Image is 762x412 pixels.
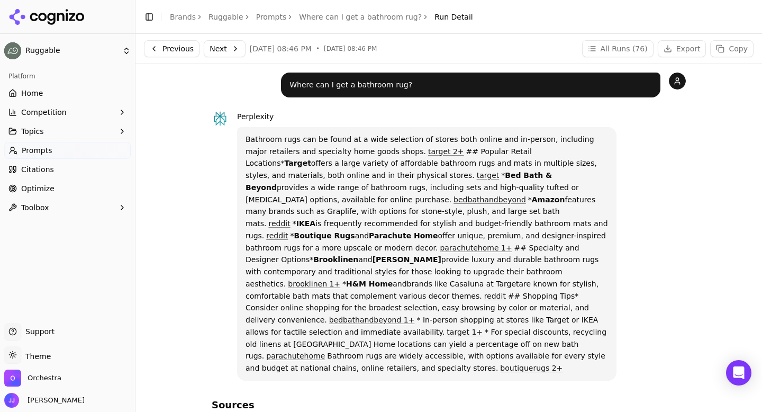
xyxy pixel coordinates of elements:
[4,180,131,197] a: Optimize
[447,328,483,336] a: target 1+
[407,280,519,288] em: brands like Casaluna at Target
[4,104,131,121] button: Competition
[369,231,438,240] strong: Parachute Home
[266,352,325,360] a: parachutehome
[21,107,67,118] span: Competition
[246,133,608,374] p: Bathroom rugs can be found at a wide selection of stores both online and in-person, including maj...
[658,40,706,57] button: Export
[329,316,415,324] a: bedbathandbeyond 1+
[208,12,243,22] a: Ruggable
[170,12,473,22] nav: breadcrumb
[500,364,563,372] a: boutiquerugs 2+
[28,373,61,383] span: Orchestra
[726,360,751,386] div: Open Intercom Messenger
[250,43,312,54] span: [DATE] 08:46 PM
[4,142,131,159] a: Prompts
[4,85,131,102] a: Home
[22,145,52,156] span: Prompts
[21,352,51,361] span: Theme
[4,161,131,178] a: Citations
[237,112,274,121] span: Perplexity
[373,255,441,264] strong: [PERSON_NAME]
[21,88,43,98] span: Home
[256,12,287,22] a: Prompts
[285,159,311,167] strong: Target
[4,370,21,387] img: Orchestra
[21,126,44,137] span: Topics
[21,202,49,213] span: Toolbox
[313,255,358,264] strong: Brooklinen
[21,183,55,194] span: Optimize
[21,326,55,337] span: Support
[440,244,512,252] a: parachutehome 1+
[294,231,355,240] strong: Boutique Rugs
[434,12,473,22] span: Run Detail
[4,68,131,85] div: Platform
[4,393,19,408] img: Jeff Jensen
[346,280,393,288] strong: H&M Home
[4,123,131,140] button: Topics
[21,164,54,175] span: Citations
[170,13,196,21] a: Brands
[582,40,654,57] button: All Runs (76)
[144,40,199,57] button: Previous
[4,42,21,59] img: Ruggable
[428,147,464,156] a: target 2+
[289,79,652,91] p: Where can I get a bathroom rug?
[710,40,754,57] button: Copy
[477,171,500,180] a: target
[4,393,85,408] button: Open user button
[453,195,526,204] a: bedbathandbeyond
[23,396,85,405] span: [PERSON_NAME]
[299,12,422,22] a: Where can I get a bathroom rug?
[204,40,246,57] button: Next
[324,44,377,53] span: [DATE] 08:46 PM
[4,199,131,216] button: Toolbox
[246,171,552,192] strong: Bed Bath & Beyond
[288,280,340,288] a: brooklinen 1+
[268,219,290,228] a: reddit
[4,370,61,387] button: Open organization switcher
[25,46,118,56] span: Ruggable
[532,195,565,204] strong: Amazon
[484,292,506,300] a: reddit
[296,219,315,228] strong: IKEA
[266,231,288,240] a: reddit
[316,44,320,53] span: •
